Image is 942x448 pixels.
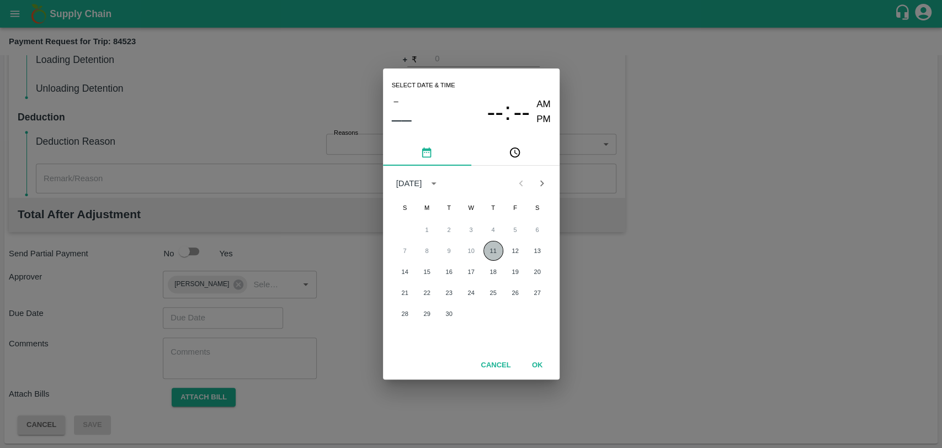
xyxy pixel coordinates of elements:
button: 18 [483,262,503,282]
button: 25 [483,283,503,303]
button: AM [536,97,551,112]
button: 24 [461,283,481,303]
button: 13 [528,241,547,261]
span: -- [513,98,530,127]
button: calendar view is open, switch to year view [425,175,443,192]
span: Thursday [483,197,503,219]
span: Wednesday [461,197,481,219]
span: Tuesday [439,197,459,219]
button: 15 [417,262,437,282]
span: -- [487,98,503,127]
button: -- [513,97,530,127]
button: 27 [528,283,547,303]
span: Select date & time [392,77,455,94]
button: Next month [531,173,552,194]
button: 26 [505,283,525,303]
button: OK [520,356,555,375]
button: pick date [383,139,471,166]
span: Friday [505,197,525,219]
span: – [393,94,398,108]
button: 29 [417,304,437,324]
button: 23 [439,283,459,303]
button: 12 [505,241,525,261]
button: 20 [528,262,547,282]
button: 17 [461,262,481,282]
button: 11 [483,241,503,261]
button: 22 [417,283,437,303]
span: Sunday [395,197,415,219]
span: : [504,97,511,127]
button: 21 [395,283,415,303]
button: 19 [505,262,525,282]
button: -- [487,97,503,127]
div: [DATE] [396,177,422,189]
button: 14 [395,262,415,282]
button: –– [392,108,412,130]
button: 30 [439,304,459,324]
button: PM [536,112,551,127]
button: 16 [439,262,459,282]
button: Cancel [476,356,515,375]
button: 28 [395,304,415,324]
span: Saturday [528,197,547,219]
button: pick time [471,139,560,166]
button: – [392,94,401,108]
span: Monday [417,197,437,219]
